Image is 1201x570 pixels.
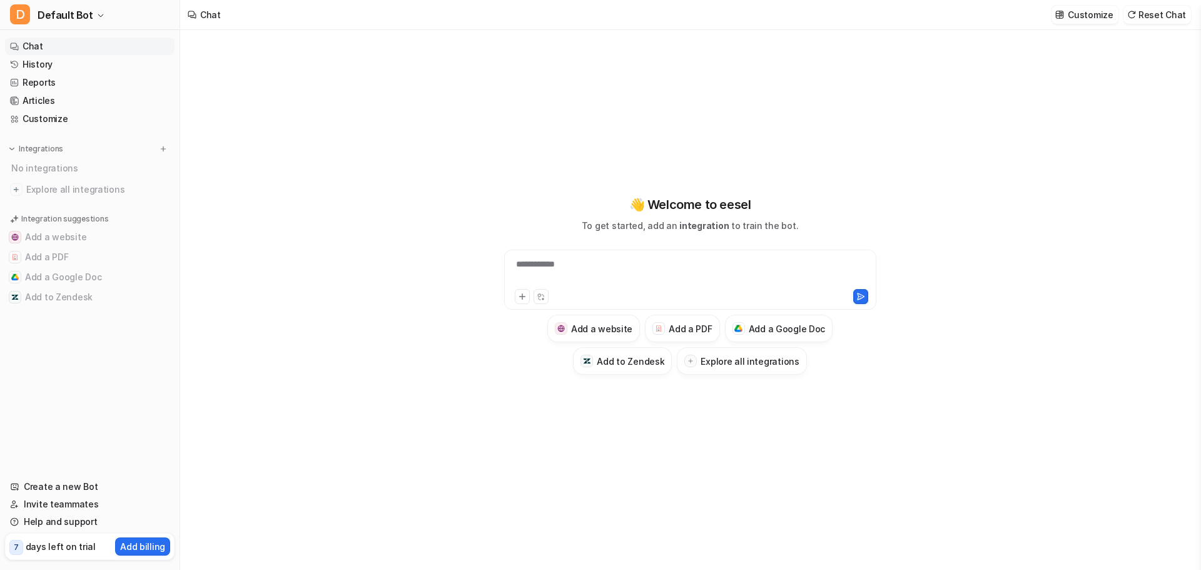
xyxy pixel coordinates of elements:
img: Add a website [11,233,19,241]
button: Add a Google DocAdd a Google Doc [5,267,175,287]
img: Add a PDF [11,253,19,261]
button: Add to ZendeskAdd to Zendesk [573,347,672,375]
p: 👋 Welcome to eesel [629,195,751,214]
div: Chat [200,8,221,21]
img: reset [1127,10,1136,19]
p: days left on trial [26,540,96,553]
div: No integrations [8,158,175,178]
button: Add a Google DocAdd a Google Doc [725,315,833,342]
button: Add to ZendeskAdd to Zendesk [5,287,175,307]
a: Chat [5,38,175,55]
p: Integration suggestions [21,213,108,225]
p: Add billing [120,540,165,553]
a: Invite teammates [5,496,175,513]
button: Add billing [115,537,170,556]
img: Add a Google Doc [734,325,742,332]
button: Add a PDFAdd a PDF [645,315,719,342]
button: Integrations [5,143,67,155]
h3: Explore all integrations [701,355,799,368]
img: Add to Zendesk [583,357,591,365]
p: Customize [1068,8,1113,21]
button: Explore all integrations [677,347,806,375]
button: Add a websiteAdd a website [547,315,640,342]
h3: Add a website [571,322,632,335]
img: customize [1055,10,1064,19]
p: To get started, add an to train the bot. [582,219,798,232]
a: Articles [5,92,175,109]
a: History [5,56,175,73]
img: menu_add.svg [159,145,168,153]
a: Explore all integrations [5,181,175,198]
button: Reset Chat [1123,6,1191,24]
button: Add a PDFAdd a PDF [5,247,175,267]
button: Customize [1052,6,1118,24]
h3: Add a Google Doc [749,322,826,335]
span: integration [679,220,729,231]
h3: Add to Zendesk [597,355,664,368]
p: 7 [14,542,19,553]
a: Customize [5,110,175,128]
img: Add to Zendesk [11,293,19,301]
p: Integrations [19,144,63,154]
span: D [10,4,30,24]
img: Add a PDF [655,325,663,332]
span: Default Bot [38,6,93,24]
img: Add a website [557,325,565,333]
span: Explore all integrations [26,180,170,200]
a: Create a new Bot [5,478,175,496]
img: explore all integrations [10,183,23,196]
img: Add a Google Doc [11,273,19,281]
img: expand menu [8,145,16,153]
h3: Add a PDF [669,322,712,335]
a: Reports [5,74,175,91]
button: Add a websiteAdd a website [5,227,175,247]
a: Help and support [5,513,175,531]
